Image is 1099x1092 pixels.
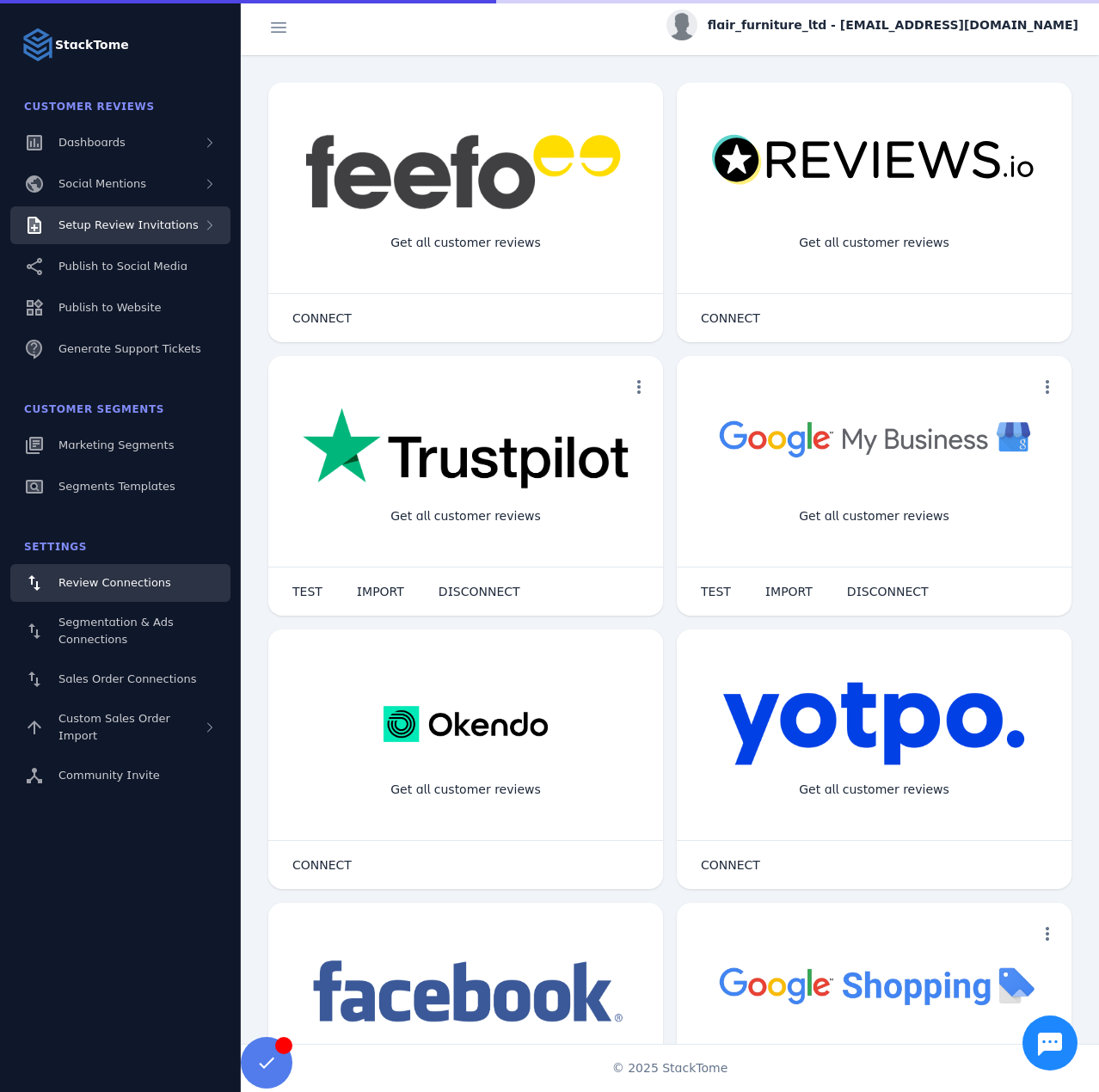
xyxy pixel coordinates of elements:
[303,954,629,1031] img: facebook.png
[785,494,963,539] div: Get all customer reviews
[10,330,230,368] a: Generate Support Tickets
[772,1040,975,1086] div: Import Products from Google
[785,220,963,266] div: Get all customer reviews
[58,136,126,149] span: Dashboards
[58,480,175,493] span: Segments Templates
[722,681,1026,767] img: yotpo.png
[830,574,946,609] button: DISCONNECT
[622,370,656,404] button: more
[24,403,164,415] span: Customer Segments
[377,494,555,539] div: Get all customer reviews
[701,312,760,324] span: CONNECT
[10,564,230,602] a: Review Connections
[421,574,537,609] button: DISCONNECT
[303,408,629,492] img: trustpilot.png
[275,848,369,882] button: CONNECT
[748,574,830,609] button: IMPORT
[684,848,777,882] button: CONNECT
[10,757,230,794] a: Community Invite
[58,672,196,685] span: Sales Order Connections
[55,36,129,54] strong: StackTome
[10,248,230,285] a: Publish to Social Media
[708,16,1078,34] span: flair_furniture_ltd - [EMAIL_ADDRESS][DOMAIN_NAME]
[24,541,87,553] span: Settings
[292,586,322,598] span: TEST
[58,769,160,782] span: Community Invite
[10,660,230,698] a: Sales Order Connections
[765,586,813,598] span: IMPORT
[10,289,230,327] a: Publish to Website
[10,426,230,464] a: Marketing Segments
[21,28,55,62] img: Logo image
[357,586,404,598] span: IMPORT
[58,616,174,646] span: Segmentation & Ads Connections
[303,134,629,210] img: feefo.png
[58,342,201,355] span: Generate Support Tickets
[612,1059,728,1077] span: © 2025 StackTome
[684,574,748,609] button: TEST
[847,586,929,598] span: DISCONNECT
[58,439,174,451] span: Marketing Segments
[58,260,187,273] span: Publish to Social Media
[439,586,520,598] span: DISCONNECT
[275,574,340,609] button: TEST
[711,954,1037,1015] img: googleshopping.png
[292,312,352,324] span: CONNECT
[10,605,230,657] a: Segmentation & Ads Connections
[377,767,555,813] div: Get all customer reviews
[340,574,421,609] button: IMPORT
[666,9,1078,40] button: flair_furniture_ltd - [EMAIL_ADDRESS][DOMAIN_NAME]
[58,301,161,314] span: Publish to Website
[275,301,369,335] button: CONNECT
[384,681,548,767] img: okendo.webp
[684,301,777,335] button: CONNECT
[1030,370,1065,404] button: more
[711,408,1037,469] img: googlebusiness.png
[58,177,146,190] span: Social Mentions
[58,712,170,742] span: Custom Sales Order Import
[711,134,1037,187] img: reviewsio.svg
[24,101,155,113] span: Customer Reviews
[58,218,199,231] span: Setup Review Invitations
[666,9,697,40] img: profile.jpg
[58,576,171,589] span: Review Connections
[785,767,963,813] div: Get all customer reviews
[292,859,352,871] span: CONNECT
[377,220,555,266] div: Get all customer reviews
[1030,917,1065,951] button: more
[701,586,731,598] span: TEST
[10,468,230,506] a: Segments Templates
[701,859,760,871] span: CONNECT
